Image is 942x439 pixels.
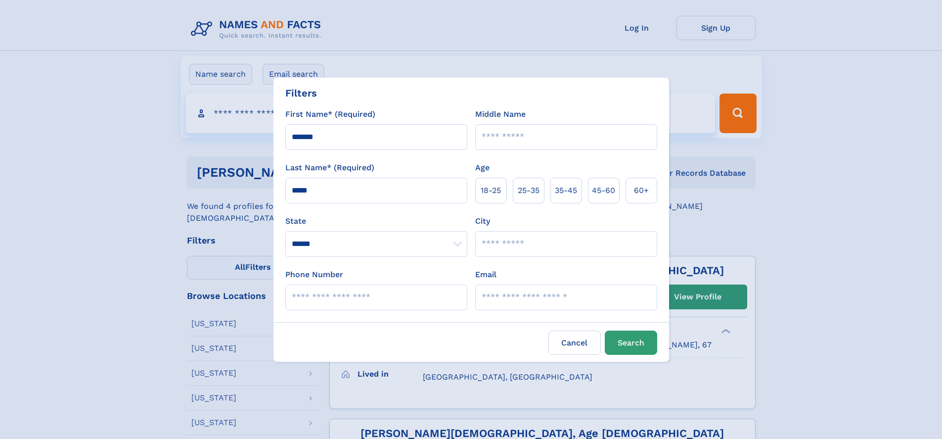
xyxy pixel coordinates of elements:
button: Search [605,331,657,355]
label: Age [475,162,490,174]
label: Email [475,269,496,281]
label: Last Name* (Required) [285,162,374,174]
label: State [285,215,467,227]
label: Cancel [548,331,601,355]
span: 25‑35 [518,185,539,196]
div: Filters [285,86,317,100]
span: 45‑60 [592,185,615,196]
label: City [475,215,490,227]
span: 60+ [634,185,649,196]
label: Phone Number [285,269,343,281]
span: 35‑45 [555,185,577,196]
label: First Name* (Required) [285,108,375,120]
span: 18‑25 [481,185,501,196]
label: Middle Name [475,108,526,120]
